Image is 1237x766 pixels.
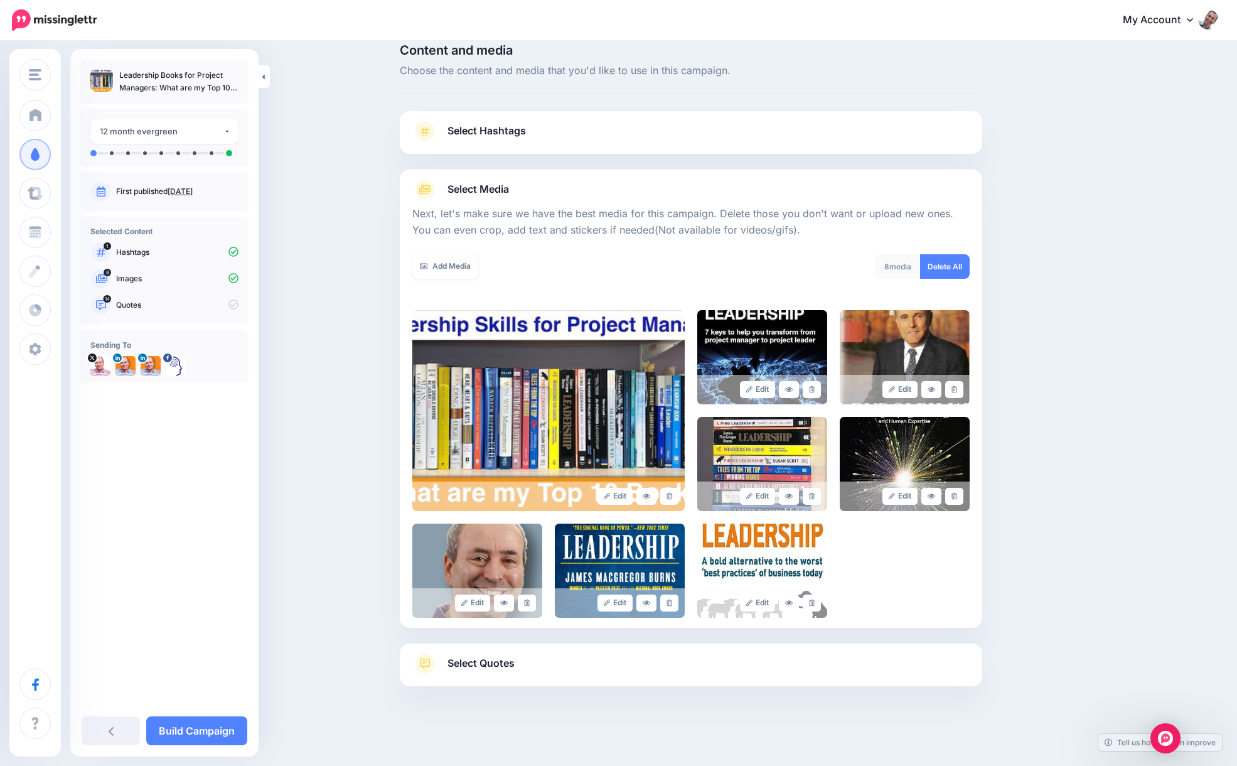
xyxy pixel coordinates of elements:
a: My Account [1110,5,1218,36]
img: 1708809625171-37032.png [141,356,161,376]
img: cf0db63d82cff44b90e3fbecf14fe57e_large.jpg [840,417,970,511]
div: Open Intercom Messenger [1150,723,1181,753]
div: Select Media [412,200,970,618]
p: Hashtags [116,247,238,258]
span: Content and media [400,44,982,57]
span: Select Quotes [447,655,515,672]
a: Edit [740,488,776,505]
img: cf52fb8ba17e937e144c106278172d12_thumb.jpg [90,69,113,92]
a: Select Quotes [412,654,970,686]
img: b39b0a9998c9c92b70999aea3bf93535_large.jpg [697,310,827,404]
a: Edit [455,595,491,612]
img: cf52fb8ba17e937e144c106278172d12_large.jpg [412,310,685,511]
img: 823e1893bbea01d80ac9bb60eed4b440_large.jpg [697,524,827,618]
a: Delete All [920,254,970,279]
a: Add Media [412,254,478,279]
a: Edit [597,488,633,505]
p: Next, let's make sure we have the best media for this campaign. Delete those you don't want or up... [412,206,970,239]
p: Quotes [116,299,238,311]
span: 1 [104,242,111,250]
h4: Sending To [90,340,238,350]
span: 8 [884,262,889,271]
a: Edit [882,381,918,398]
div: media [875,254,921,279]
p: First published [116,186,238,197]
span: Select Media [447,181,509,198]
a: Edit [740,595,776,612]
img: 80c3a55d0f3d8654642fb070aadd2b49_large.jpg [555,524,685,618]
a: Edit [740,381,776,398]
span: 8 [104,269,111,276]
p: Leadership Books for Project Managers: What are my Top 10 Books? [119,69,238,94]
span: Select Hashtags [447,122,526,139]
a: Select Hashtags [412,121,970,154]
span: Choose the content and media that you'd like to use in this campaign. [400,63,982,79]
img: fd01de453fb86f96af891897854fa0a7_large.jpg [697,417,827,511]
p: Images [116,273,238,284]
img: 2299fc513f09180ffc3526141ce5ff8b_large.jpg [412,524,542,618]
img: menu.png [29,69,41,80]
a: [DATE] [168,186,193,196]
a: Select Media [412,180,970,200]
img: 1708809625171-37032.png [115,356,136,376]
button: 12 month evergreen [90,119,238,144]
h4: Selected Content [90,227,238,236]
img: Missinglettr [12,9,97,31]
img: x8FBtdm3-2445.png [90,356,110,376]
span: 14 [104,295,112,303]
div: 12 month evergreen [100,124,223,139]
img: 15a72884e5766eedecfba93d7716ba57_large.jpg [840,310,970,404]
a: Edit [882,488,918,505]
a: Edit [597,595,633,612]
a: Tell us how we can improve [1098,734,1222,751]
img: 13007354_1717494401865450_1815260841047396495_n-bsa13168.png [166,356,186,376]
